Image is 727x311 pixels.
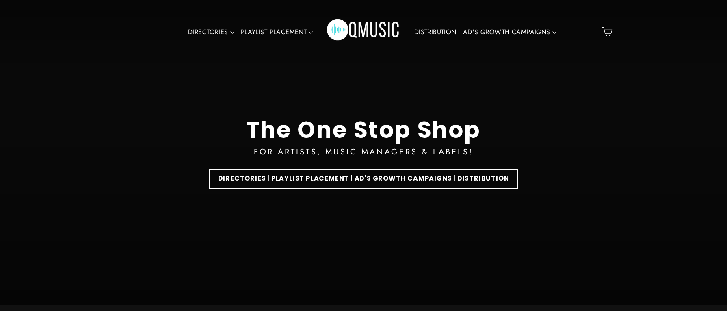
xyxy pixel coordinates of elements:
a: DIRECTORIES | PLAYLIST PLACEMENT | AD'S GROWTH CAMPAIGNS | DISTRIBUTION [209,169,518,189]
div: FOR ARTISTS, MUSIC MANAGERS & LABELS! [254,146,473,159]
a: DIRECTORIES [185,23,238,41]
a: DISTRIBUTION [411,23,460,41]
img: Q Music Promotions [327,13,400,50]
a: AD'S GROWTH CAMPAIGNS [460,23,560,41]
div: The One Stop Shop [246,116,481,144]
div: Primary [159,8,568,56]
a: PLAYLIST PLACEMENT [238,23,316,41]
